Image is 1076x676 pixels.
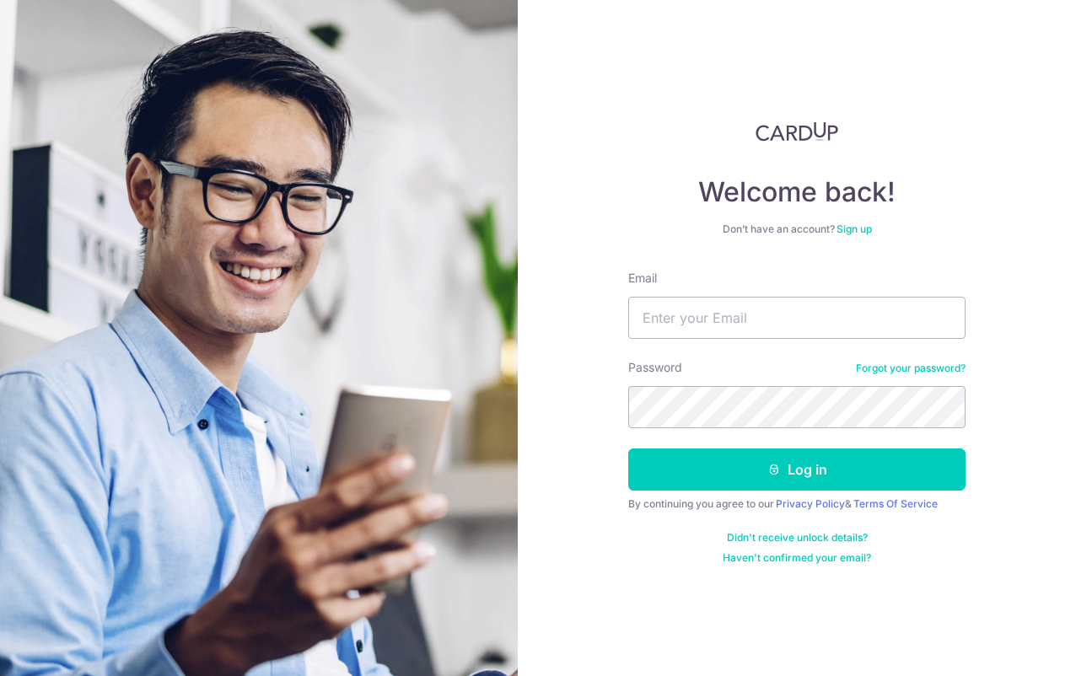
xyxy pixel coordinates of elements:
label: Email [628,270,657,287]
input: Enter your Email [628,297,966,339]
img: CardUp Logo [756,121,838,142]
a: Privacy Policy [776,497,845,510]
h4: Welcome back! [628,175,966,209]
label: Password [628,359,682,376]
a: Haven't confirmed your email? [723,551,871,565]
a: Sign up [837,223,872,235]
a: Forgot your password? [856,362,966,375]
button: Log in [628,448,966,491]
a: Didn't receive unlock details? [727,531,868,545]
div: Don’t have an account? [628,223,966,236]
a: Terms Of Service [853,497,938,510]
div: By continuing you agree to our & [628,497,966,511]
